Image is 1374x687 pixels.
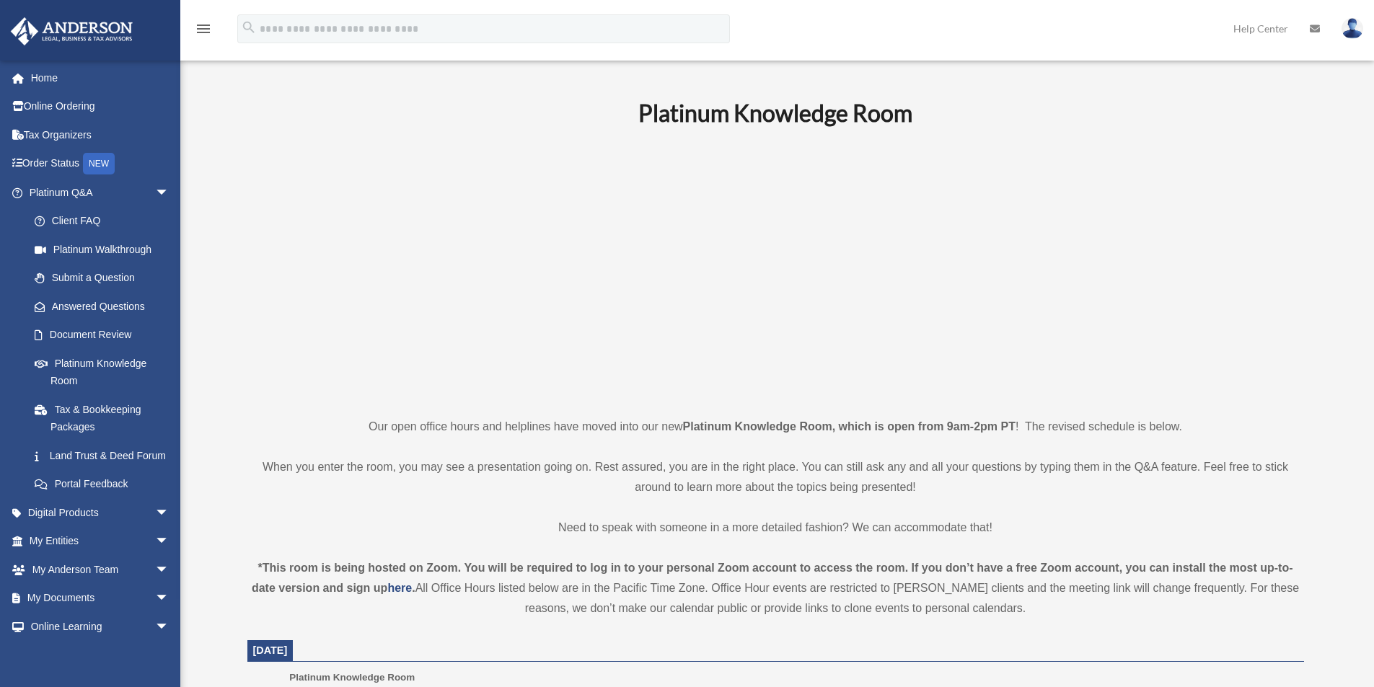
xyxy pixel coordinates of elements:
i: search [241,19,257,35]
strong: *This room is being hosted on Zoom. You will be required to log in to your personal Zoom account ... [252,562,1293,594]
img: User Pic [1342,18,1363,39]
a: My Anderson Teamarrow_drop_down [10,555,191,584]
span: arrow_drop_down [155,498,184,528]
b: Platinum Knowledge Room [638,99,912,127]
a: Order StatusNEW [10,149,191,179]
a: Document Review [20,321,191,350]
a: Platinum Q&Aarrow_drop_down [10,178,191,207]
strong: . [412,582,415,594]
a: Land Trust & Deed Forum [20,441,191,470]
a: Digital Productsarrow_drop_down [10,498,191,527]
span: arrow_drop_down [155,555,184,585]
a: Tax Organizers [10,120,191,149]
span: arrow_drop_down [155,527,184,557]
a: Portal Feedback [20,470,191,499]
a: Online Ordering [10,92,191,121]
a: Home [10,63,191,92]
p: When you enter the room, you may see a presentation going on. Rest assured, you are in the right ... [247,457,1304,497]
a: Online Learningarrow_drop_down [10,612,191,641]
i: menu [195,20,212,37]
img: Anderson Advisors Platinum Portal [6,17,137,45]
a: My Entitiesarrow_drop_down [10,527,191,556]
span: [DATE] [253,644,288,656]
iframe: 231110_Toby_KnowledgeRoom [559,146,992,390]
span: arrow_drop_down [155,584,184,613]
span: Platinum Knowledge Room [289,672,415,683]
a: here [387,582,412,594]
strong: Platinum Knowledge Room, which is open from 9am-2pm PT [683,420,1016,433]
div: NEW [83,153,115,174]
div: All Office Hours listed below are in the Pacific Time Zone. Office Hour events are restricted to ... [247,558,1304,619]
a: Platinum Walkthrough [20,235,191,264]
a: Platinum Knowledge Room [20,349,184,395]
span: arrow_drop_down [155,612,184,642]
p: Our open office hours and helplines have moved into our new ! The revised schedule is below. [247,417,1304,437]
a: Tax & Bookkeeping Packages [20,395,191,441]
a: Client FAQ [20,207,191,236]
a: Submit a Question [20,264,191,293]
a: menu [195,25,212,37]
a: My Documentsarrow_drop_down [10,584,191,613]
p: Need to speak with someone in a more detailed fashion? We can accommodate that! [247,518,1304,538]
a: Answered Questions [20,292,191,321]
span: arrow_drop_down [155,178,184,208]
